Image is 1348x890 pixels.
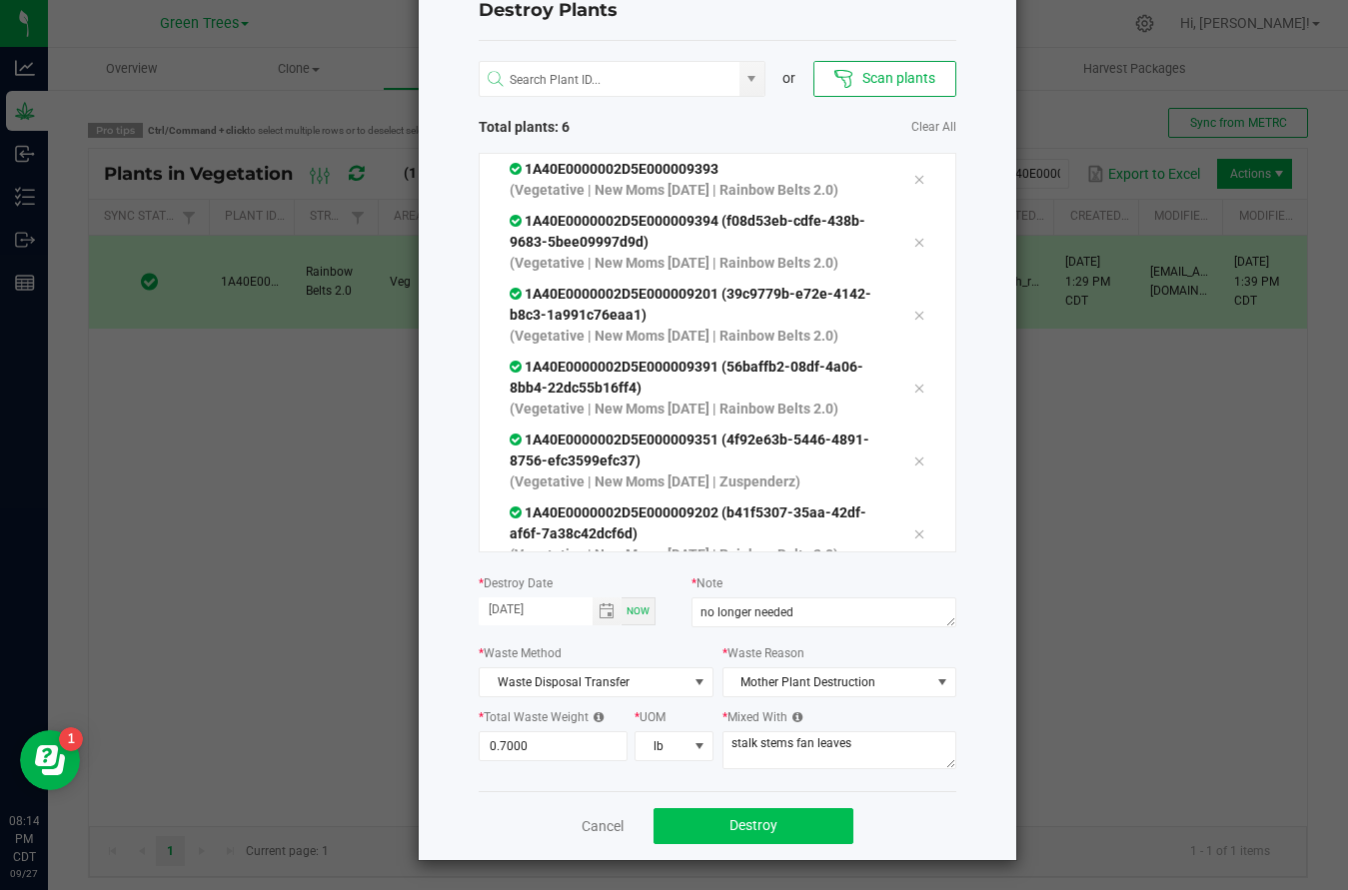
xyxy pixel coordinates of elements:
span: Mother Plant Destruction [723,668,931,696]
input: Date [479,597,593,622]
span: In Sync [510,213,525,229]
span: 1A40E0000002D5E000009202 (b41f5307-35aa-42df-af6f-7a38c42dcf6d) [510,504,866,541]
span: Waste Disposal Transfer [480,668,687,696]
div: Remove tag [898,303,940,327]
iframe: Resource center [20,730,80,790]
i: The total weight of all destroyed plants, will be averaged before syncing to METRC. [589,711,604,723]
div: Remove tag [898,521,940,545]
div: or [765,68,813,89]
p: (Vegetative | New Moms [DATE] | Zuspenderz) [510,471,883,492]
a: Cancel [582,816,624,836]
label: Note [691,574,722,592]
span: In Sync [510,432,525,447]
p: (Vegetative | New Moms [DATE] | Rainbow Belts 2.0) [510,180,883,201]
div: Remove tag [898,168,940,192]
button: Destroy [654,808,853,844]
div: Remove tag [898,376,940,400]
label: Waste Method [479,644,562,662]
label: Total Waste Weight [479,708,604,726]
span: Destroy [729,817,777,833]
input: NO DATA FOUND [480,62,739,98]
div: Remove tag [898,230,940,254]
p: (Vegetative | New Moms [DATE] | Rainbow Belts 2.0) [510,253,883,274]
span: 1A40E0000002D5E000009393 [510,161,718,177]
span: 1A40E0000002D5E000009394 (f08d53eb-cdfe-438b-9683-5bee09997d9d) [510,213,865,250]
span: In Sync [510,161,525,177]
label: Destroy Date [479,574,553,592]
i: Description of non-plant material mixed in with destroyed plant material. [787,711,802,723]
p: (Vegetative | New Moms [DATE] | Rainbow Belts 2.0) [510,544,883,565]
span: Now [627,605,650,616]
a: Clear All [911,119,956,136]
span: In Sync [510,504,525,520]
label: Mixed With [722,708,802,726]
label: UOM [635,708,666,726]
label: Waste Reason [722,644,804,662]
button: Scan plants [813,61,956,97]
span: In Sync [510,286,525,302]
span: lb [636,732,686,760]
div: Remove tag [898,448,940,472]
span: Toggle calendar [593,597,622,625]
p: (Vegetative | New Moms [DATE] | Rainbow Belts 2.0) [510,399,883,420]
p: (Vegetative | New Moms [DATE] | Rainbow Belts 2.0) [510,326,883,347]
span: In Sync [510,359,525,375]
span: 1A40E0000002D5E000009201 (39c9779b-e72e-4142-b8c3-1a991c76eaa1) [510,286,871,323]
span: 1A40E0000002D5E000009351 (4f92e63b-5446-4891-8756-efc3599efc37) [510,432,869,468]
span: Total plants: 6 [479,117,717,138]
iframe: Resource center unread badge [59,727,83,751]
span: 1A40E0000002D5E000009391 (56baffb2-08df-4a06-8bb4-22dc55b16ff4) [510,359,863,396]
